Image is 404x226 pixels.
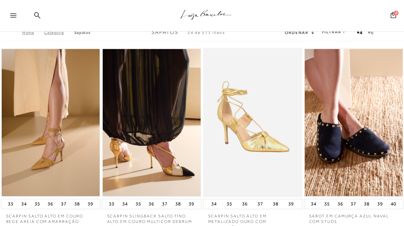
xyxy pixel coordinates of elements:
button: gridText6Desc [366,28,376,37]
button: 37 [160,199,169,209]
span: Ordenar [285,30,308,35]
img: SABOT EM CAMURÇA AZUL NAVAL COM STUDS [305,49,403,196]
button: 37 [349,199,358,209]
a: SCARPIN SALTO ALTO EM COURO BEGE AREIA COM AMARRAÇÃO [1,209,100,225]
button: 34 [309,199,318,209]
button: 34 [19,199,29,209]
button: 36 [240,199,250,209]
button: 36 [46,199,55,209]
button: 35 [322,199,332,209]
button: 36 [336,199,345,209]
span: 24 de 571 itens [188,30,225,35]
button: 35 [134,199,143,209]
a: SCARPIN SLINGBACK SALTO FINO ALTO EM COURO MULTICOR DEBRUM DOURADO SCARPIN SLINGBACK SALTO FINO A... [103,49,201,196]
button: 34 [120,199,130,209]
a: Sapatos [74,30,91,35]
button: 40 [389,199,398,209]
span: 0 [394,11,399,15]
button: 39 [286,199,296,209]
button: 37 [255,199,265,209]
img: SCARPIN SALTO ALTO EM COURO BEGE AREIA COM AMARRAÇÃO [2,49,100,196]
a: Categoria [44,30,74,35]
button: 33 [107,199,116,209]
button: 37 [59,199,68,209]
button: 38 [173,199,183,209]
button: 35 [225,199,234,209]
a: Home [22,30,44,35]
button: 33 [6,199,15,209]
button: 34 [209,199,219,209]
a: SCARPIN SALTO ALTO EM METALIZADO OURO COM AMARRAÇÃO SCARPIN SALTO ALTO EM METALIZADO OURO COM AMA... [204,49,302,196]
button: 0 [389,11,398,21]
a: SABOT EM CAMURÇA AZUL NAVAL COM STUDS [304,209,403,225]
a: SABOT EM CAMURÇA AZUL NAVAL COM STUDS SABOT EM CAMURÇA AZUL NAVAL COM STUDS [305,49,403,196]
button: 39 [375,199,385,209]
img: SCARPIN SLINGBACK SALTO FINO ALTO EM COURO MULTICOR DEBRUM DOURADO [103,49,201,196]
button: 38 [362,199,371,209]
span: Sapatos [151,29,178,35]
button: 38 [72,199,82,209]
img: SCARPIN SALTO ALTO EM METALIZADO OURO COM AMARRAÇÃO [204,49,302,196]
button: 39 [86,199,95,209]
a: SCARPIN SALTO ALTO EM COURO BEGE AREIA COM AMARRAÇÃO SCARPIN SALTO ALTO EM COURO BEGE AREIA COM A... [2,49,100,196]
button: 38 [271,199,280,209]
button: 35 [33,199,42,209]
button: Mostrar 4 produtos por linha [355,28,365,37]
a: FILTRAR [322,29,346,34]
button: 36 [147,199,156,209]
button: 39 [187,199,196,209]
